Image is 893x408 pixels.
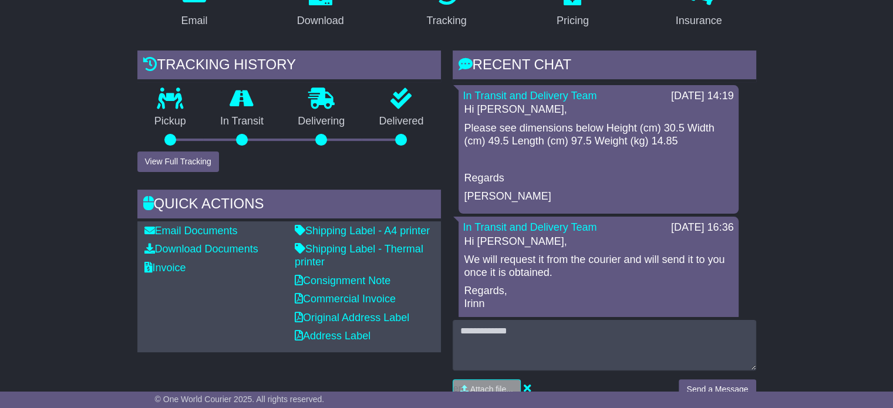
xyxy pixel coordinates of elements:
a: Email Documents [144,225,238,237]
p: Hi [PERSON_NAME], [464,103,733,116]
a: Commercial Invoice [295,293,396,305]
a: In Transit and Delivery Team [463,90,597,102]
span: © One World Courier 2025. All rights reserved. [155,394,325,404]
a: Shipping Label - A4 printer [295,225,430,237]
p: Delivering [281,115,362,128]
div: Tracking [426,13,466,29]
p: We will request it from the courier and will send it to you once it is obtained. [464,254,733,279]
div: RECENT CHAT [453,50,756,82]
p: Regards, Irinn [464,285,733,310]
p: Pickup [137,115,203,128]
a: Original Address Label [295,312,409,323]
p: Please see dimensions below Height (cm) 30.5 Width (cm) 49.5 Length (cm) 97.5 Weight (kg) 14.85 [464,122,733,147]
p: Delivered [362,115,440,128]
a: Consignment Note [295,275,390,286]
p: In Transit [203,115,281,128]
a: Shipping Label - Thermal printer [295,243,423,268]
div: Quick Actions [137,190,441,221]
a: Address Label [295,330,370,342]
p: Hi [PERSON_NAME], [464,235,733,248]
button: View Full Tracking [137,151,219,172]
a: Download Documents [144,243,258,255]
div: Tracking history [137,50,441,82]
div: Pricing [557,13,589,29]
div: Download [297,13,344,29]
button: Send a Message [679,379,756,400]
div: [DATE] 16:36 [671,221,734,234]
a: In Transit and Delivery Team [463,221,597,233]
div: [DATE] 14:19 [671,90,734,103]
div: Insurance [676,13,722,29]
p: [PERSON_NAME] [464,190,733,203]
p: Regards [464,172,733,185]
a: Invoice [144,262,186,274]
div: Email [181,13,207,29]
